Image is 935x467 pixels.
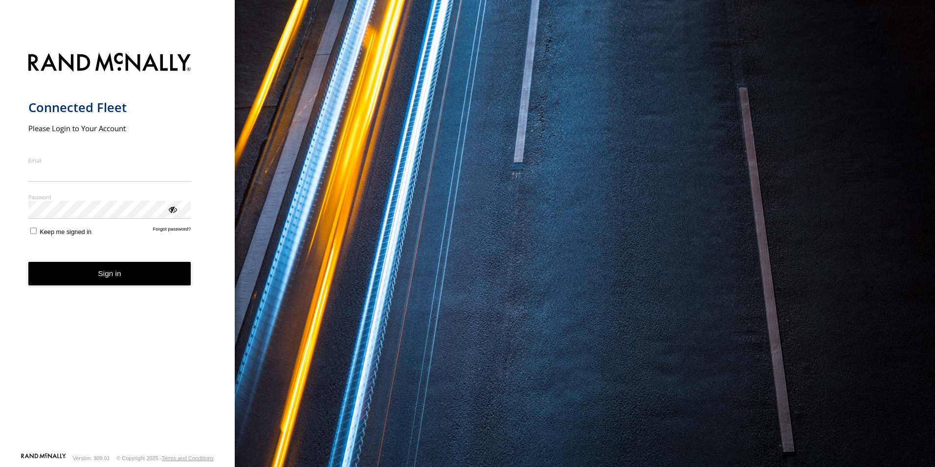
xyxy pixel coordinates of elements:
[153,226,191,235] a: Forgot password?
[28,47,207,452] form: main
[28,193,191,201] label: Password
[28,51,191,76] img: Rand McNally
[28,262,191,286] button: Sign in
[73,455,110,461] div: Version: 309.01
[30,228,37,234] input: Keep me signed in
[116,455,214,461] div: © Copyright 2025 -
[28,123,191,133] h2: Please Login to Your Account
[162,455,214,461] a: Terms and Conditions
[28,157,191,164] label: Email
[167,204,177,214] div: ViewPassword
[28,99,191,116] h1: Connected Fleet
[21,453,66,463] a: Visit our Website
[40,228,91,235] span: Keep me signed in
